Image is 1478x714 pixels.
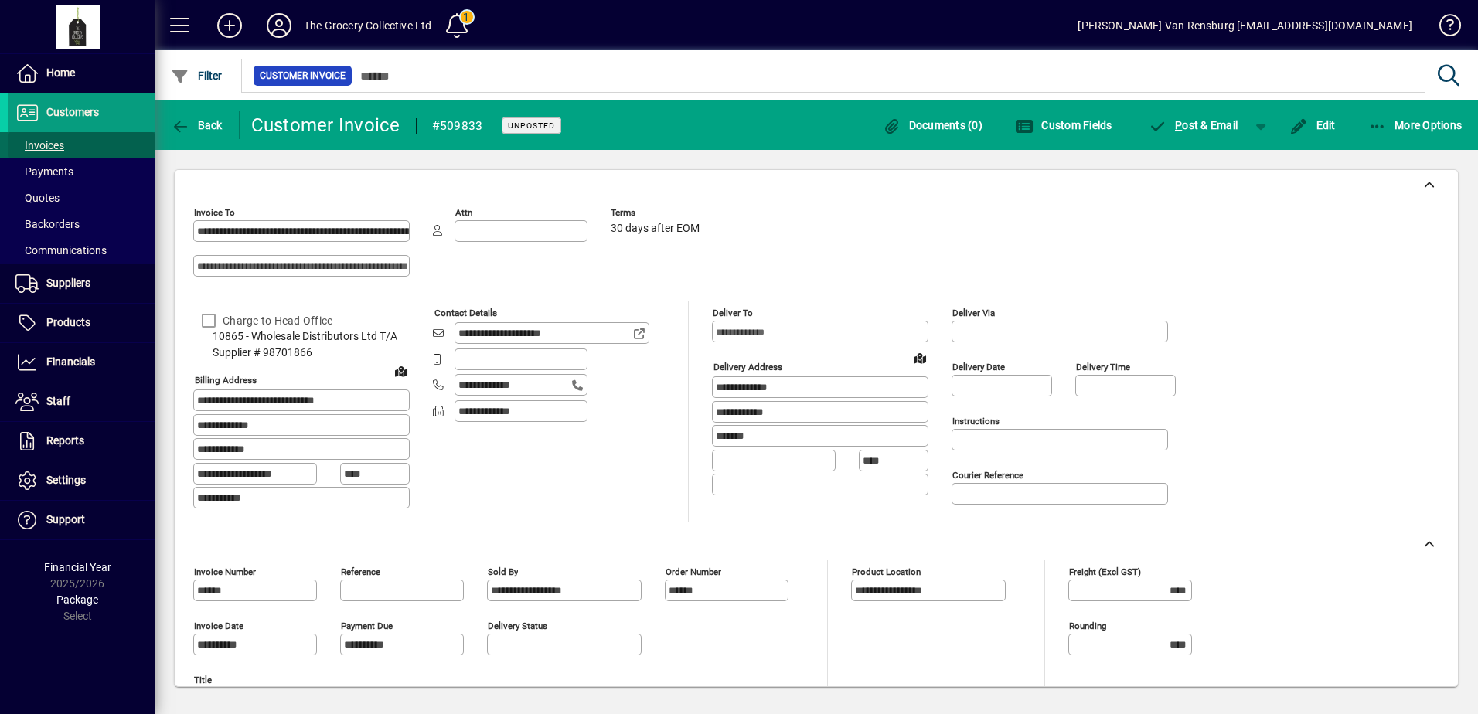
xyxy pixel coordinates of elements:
[341,566,380,576] mat-label: Reference
[15,192,60,204] span: Quotes
[44,561,111,573] span: Financial Year
[1289,119,1336,131] span: Edit
[1149,119,1238,131] span: ost & Email
[1011,111,1116,139] button: Custom Fields
[56,593,98,606] span: Package
[8,343,155,382] a: Financials
[952,362,1005,372] mat-label: Delivery date
[389,359,414,383] a: View on map
[488,566,518,576] mat-label: Sold by
[194,566,256,576] mat-label: Invoice number
[432,114,483,138] div: #509833
[15,139,64,151] span: Invoices
[254,12,304,39] button: Profile
[8,185,155,211] a: Quotes
[1368,119,1463,131] span: More Options
[15,218,80,230] span: Backorders
[1015,119,1112,131] span: Custom Fields
[8,382,155,421] a: Staff
[952,470,1023,481] mat-label: Courier Reference
[713,308,753,318] mat-label: Deliver To
[46,513,85,525] span: Support
[8,132,155,158] a: Invoices
[8,158,155,185] a: Payments
[46,474,86,486] span: Settings
[15,165,73,178] span: Payments
[8,237,155,263] a: Communications
[1078,13,1412,38] div: [PERSON_NAME] Van Rensburg [EMAIL_ADDRESS][DOMAIN_NAME]
[8,501,155,539] a: Support
[194,674,212,685] mat-label: Title
[455,207,472,218] mat-label: Attn
[8,54,155,93] a: Home
[205,12,254,39] button: Add
[194,207,235,218] mat-label: Invoice To
[882,119,982,131] span: Documents (0)
[155,111,240,139] app-page-header-button: Back
[171,70,223,82] span: Filter
[1141,111,1246,139] button: Post & Email
[908,345,932,370] a: View on map
[46,434,84,447] span: Reports
[304,13,432,38] div: The Grocery Collective Ltd
[171,119,223,131] span: Back
[8,264,155,303] a: Suppliers
[8,211,155,237] a: Backorders
[952,416,1000,427] mat-label: Instructions
[15,244,107,257] span: Communications
[8,422,155,461] a: Reports
[341,620,393,631] mat-label: Payment due
[666,566,721,576] mat-label: Order number
[46,395,70,407] span: Staff
[1175,119,1182,131] span: P
[8,461,155,500] a: Settings
[46,106,99,118] span: Customers
[1428,3,1459,53] a: Knowledge Base
[1286,111,1340,139] button: Edit
[46,316,90,328] span: Products
[1076,362,1130,372] mat-label: Delivery time
[611,223,700,235] span: 30 days after EOM
[878,111,986,139] button: Documents (0)
[193,328,410,361] span: 10865 - Wholesale Distributors Ltd T/A Supplier # 98701866
[1364,111,1466,139] button: More Options
[611,208,703,218] span: Terms
[194,620,243,631] mat-label: Invoice date
[260,68,346,83] span: Customer Invoice
[852,566,921,576] mat-label: Product location
[8,304,155,342] a: Products
[167,62,226,90] button: Filter
[46,355,95,368] span: Financials
[508,121,555,131] span: Unposted
[952,308,995,318] mat-label: Deliver via
[167,111,226,139] button: Back
[488,620,547,631] mat-label: Delivery status
[1069,566,1141,576] mat-label: Freight (excl GST)
[1069,620,1106,631] mat-label: Rounding
[46,66,75,79] span: Home
[251,113,400,138] div: Customer Invoice
[46,277,90,289] span: Suppliers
